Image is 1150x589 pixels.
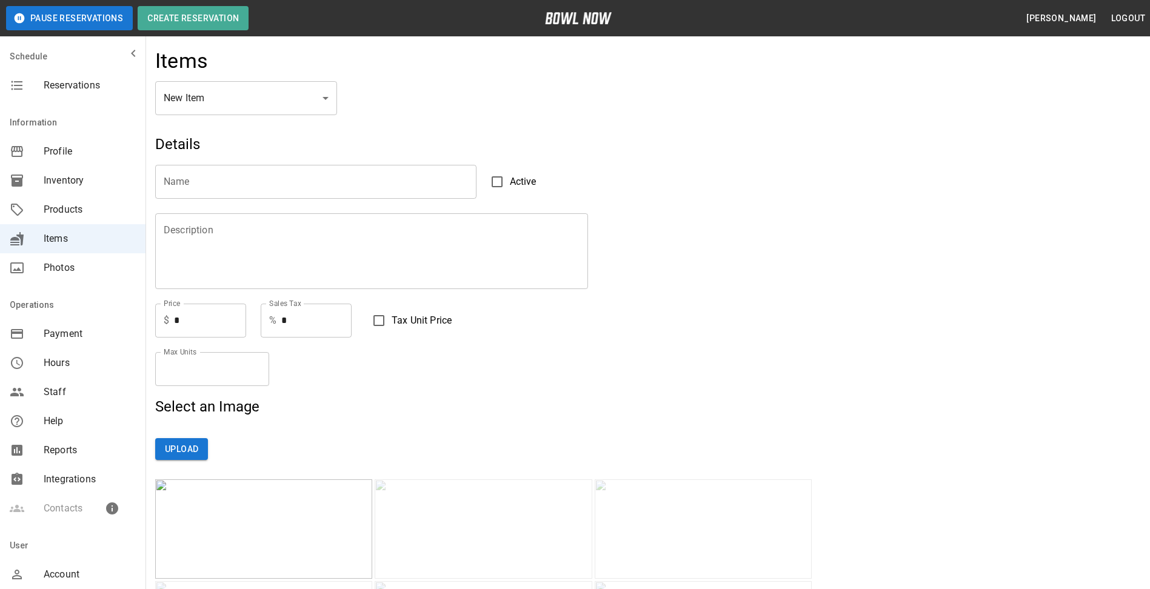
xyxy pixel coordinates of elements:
span: Payment [44,327,136,341]
p: % [269,313,276,328]
span: Integrations [44,472,136,487]
h5: Details [155,135,812,154]
span: Reports [44,443,136,458]
div: New Item [155,81,337,115]
p: $ [164,313,169,328]
span: Items [44,231,136,246]
span: Hours [44,356,136,370]
img: items%2FLUMiHrfmte4mQrVSnGVc.png [375,479,592,579]
span: Active [510,175,537,189]
h4: Items [155,48,208,74]
span: Help [44,414,136,428]
button: Pause Reservations [6,6,133,30]
button: Upload [155,438,208,461]
button: Logout [1106,7,1150,30]
span: Inventory [44,173,136,188]
h5: Select an Image [155,397,812,416]
img: items%2FgWqOtKJ7UBTnkwhecvpP.webp [595,479,812,579]
span: Profile [44,144,136,159]
img: items%2F61qluEfkGItifTdoVdEq.png [155,479,372,579]
img: logo [545,12,612,24]
span: Reservations [44,78,136,93]
span: Staff [44,385,136,399]
span: Tax Unit Price [392,313,452,328]
button: [PERSON_NAME] [1021,7,1101,30]
span: Photos [44,261,136,275]
span: Products [44,202,136,217]
button: Create Reservation [138,6,249,30]
span: Account [44,567,136,582]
